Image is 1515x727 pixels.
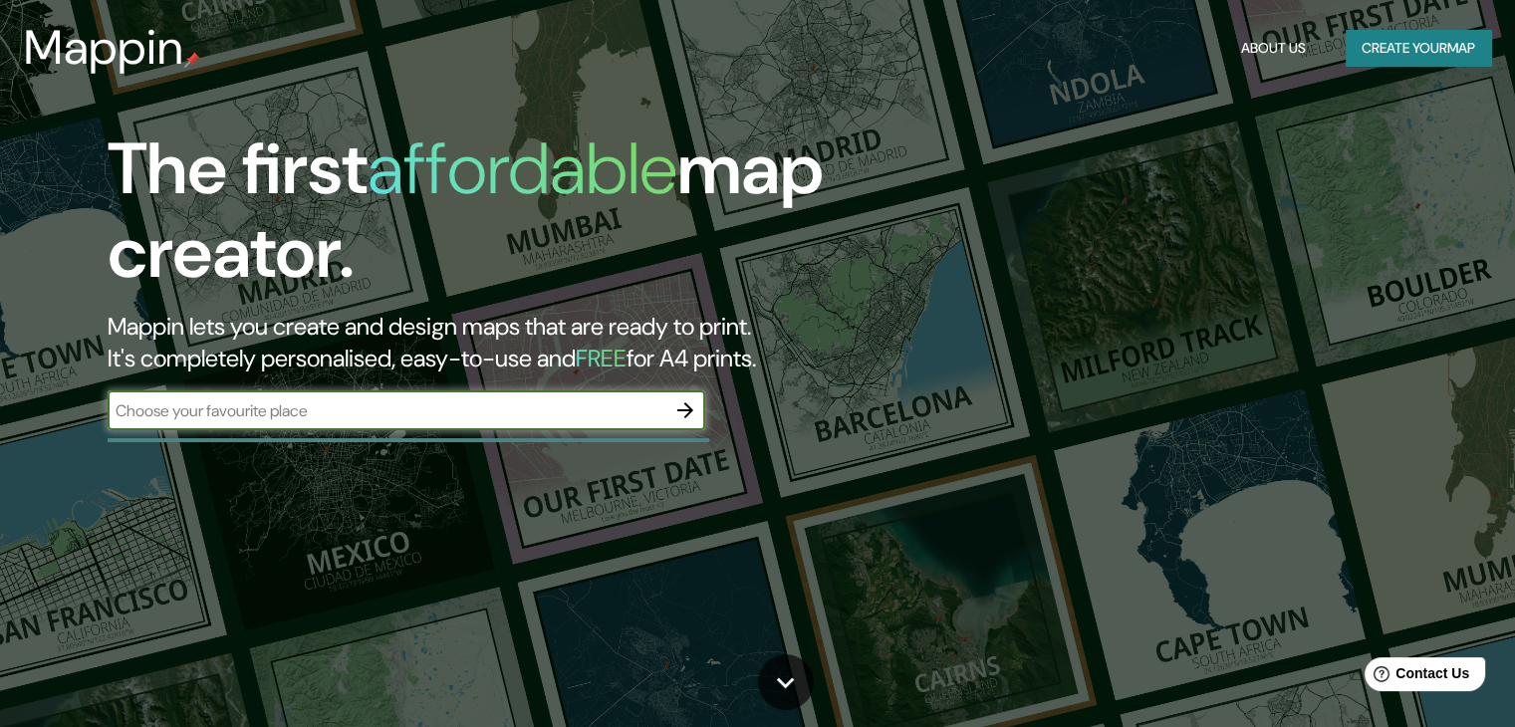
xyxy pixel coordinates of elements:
[108,127,866,311] h1: The first map creator.
[576,343,627,373] h5: FREE
[1233,30,1314,67] button: About Us
[1346,30,1491,67] button: Create yourmap
[24,20,184,76] h3: Mappin
[368,122,677,215] h1: affordable
[1338,649,1493,705] iframe: Help widget launcher
[108,311,866,374] h2: Mappin lets you create and design maps that are ready to print. It's completely personalised, eas...
[108,399,665,422] input: Choose your favourite place
[184,52,200,68] img: mappin-pin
